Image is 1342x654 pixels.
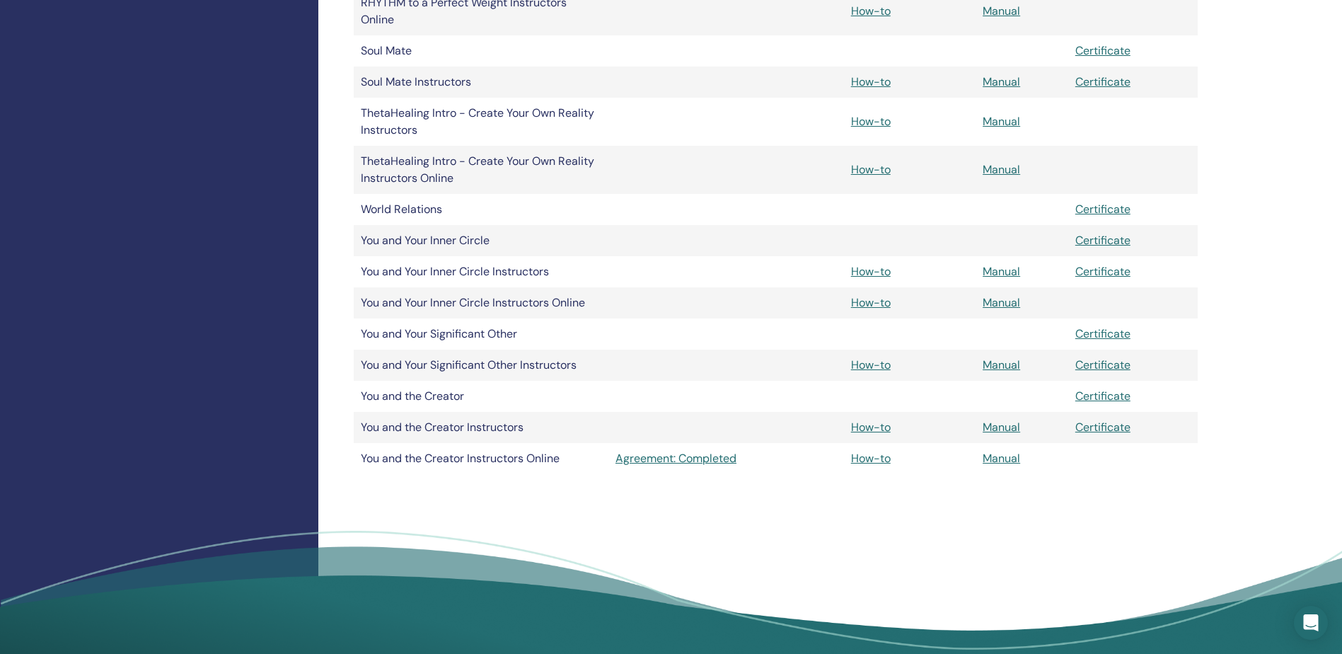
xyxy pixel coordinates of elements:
[1075,43,1130,58] a: Certificate
[1075,357,1130,372] a: Certificate
[1075,264,1130,279] a: Certificate
[851,114,891,129] a: How-to
[1075,74,1130,89] a: Certificate
[983,357,1020,372] a: Manual
[851,295,891,310] a: How-to
[851,264,891,279] a: How-to
[354,443,608,474] td: You and the Creator Instructors Online
[615,450,837,467] a: Agreement: Completed
[354,35,608,67] td: Soul Mate
[1075,420,1130,435] a: Certificate
[851,74,891,89] a: How-to
[983,420,1020,435] a: Manual
[354,319,608,350] td: You and Your Significant Other
[983,4,1020,18] a: Manual
[354,67,608,98] td: Soul Mate Instructors
[1075,233,1130,248] a: Certificate
[354,381,608,412] td: You and the Creator
[983,451,1020,466] a: Manual
[983,114,1020,129] a: Manual
[354,146,608,194] td: ThetaHealing Intro - Create Your Own Reality Instructors Online
[354,194,608,225] td: World Relations
[983,74,1020,89] a: Manual
[851,162,891,177] a: How-to
[851,4,891,18] a: How-to
[983,162,1020,177] a: Manual
[354,225,608,256] td: You and Your Inner Circle
[983,295,1020,310] a: Manual
[983,264,1020,279] a: Manual
[354,412,608,443] td: You and the Creator Instructors
[1294,606,1328,640] div: Open Intercom Messenger
[851,357,891,372] a: How-to
[1075,389,1130,403] a: Certificate
[354,287,608,319] td: You and Your Inner Circle Instructors Online
[354,350,608,381] td: You and Your Significant Other Instructors
[354,256,608,287] td: You and Your Inner Circle Instructors
[851,420,891,435] a: How-to
[1075,326,1130,341] a: Certificate
[1075,202,1130,217] a: Certificate
[354,98,608,146] td: ThetaHealing Intro - Create Your Own Reality Instructors
[851,451,891,466] a: How-to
